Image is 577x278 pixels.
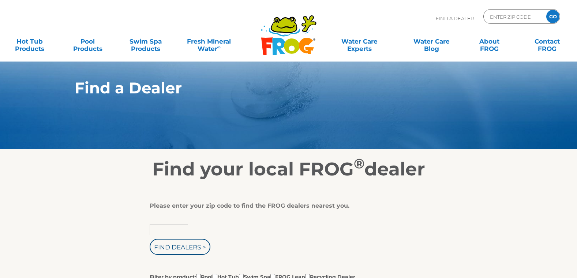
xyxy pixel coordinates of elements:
[217,44,221,50] sup: ∞
[436,9,474,27] p: Find A Dealer
[525,34,570,49] a: ContactFROG
[7,34,52,49] a: Hot TubProducts
[64,158,514,180] h2: Find your local FROG dealer
[323,34,396,49] a: Water CareExperts
[150,202,422,210] div: Please enter your zip code to find the FROG dealers nearest you.
[75,79,469,97] h1: Find a Dealer
[546,10,559,23] input: GO
[65,34,110,49] a: PoolProducts
[123,34,168,49] a: Swim SpaProducts
[354,155,364,172] sup: ®
[489,11,539,22] input: Zip Code Form
[467,34,512,49] a: AboutFROG
[409,34,454,49] a: Water CareBlog
[150,239,210,255] input: Find Dealers >
[181,34,237,49] a: Fresh MineralWater∞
